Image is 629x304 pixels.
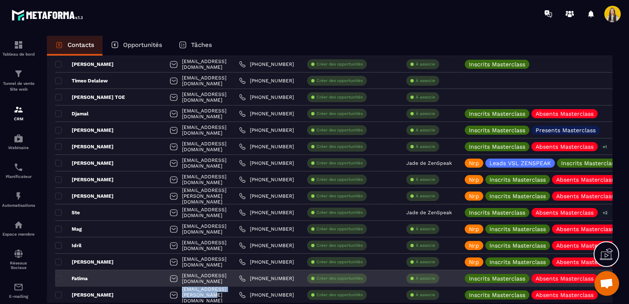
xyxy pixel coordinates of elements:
a: [PHONE_NUMBER] [239,209,294,216]
p: Créer des opportunités [317,94,363,100]
p: Créer des opportunités [317,78,363,84]
a: [PHONE_NUMBER] [239,226,294,232]
p: Absents Masterclass [536,111,594,117]
a: [PHONE_NUMBER] [239,61,294,68]
p: Inscrits Masterclass [489,177,546,182]
p: À associe [416,144,435,150]
a: [PHONE_NUMBER] [239,259,294,265]
p: Leads VSL ZENSPEAK [489,160,551,166]
p: Absents Masterclass [556,226,614,232]
p: Créer des opportunités [317,276,363,281]
p: CRM [2,117,35,121]
a: [PHONE_NUMBER] [239,143,294,150]
p: [PERSON_NAME] [55,193,114,199]
p: Nrp [469,177,479,182]
p: [PERSON_NAME] [55,61,114,68]
p: Absents Masterclass [536,292,594,298]
a: Tâches [170,36,220,56]
p: Inscrits Masterclass [489,259,546,265]
p: Absents Masterclass [556,193,614,199]
p: Webinaire [2,145,35,150]
p: Idril [55,242,82,249]
p: Créer des opportunités [317,193,363,199]
img: social-network [14,249,23,259]
p: Planificateur [2,174,35,179]
p: À associe [416,226,435,232]
p: Opportunités [123,41,162,49]
p: Inscrits Masterclass [469,292,525,298]
p: Jade de ZenSpeak [406,210,452,215]
p: Inscrits Masterclass [561,160,617,166]
p: Créer des opportunités [317,61,363,67]
p: Nrp [469,259,479,265]
a: [PHONE_NUMBER] [239,292,294,298]
p: Réseaux Sociaux [2,261,35,270]
a: Contacts [47,36,103,56]
a: [PHONE_NUMBER] [239,160,294,166]
a: [PHONE_NUMBER] [239,275,294,282]
a: Opportunités [103,36,170,56]
p: Créer des opportunités [317,226,363,232]
p: Espace membre [2,232,35,236]
p: [PERSON_NAME] TOE [55,94,125,101]
p: Créer des opportunités [317,259,363,265]
p: +2 [600,208,610,217]
a: formationformationTableau de bord [2,34,35,63]
img: automations [14,133,23,143]
p: Créer des opportunités [317,127,363,133]
a: automationsautomationsAutomatisations [2,185,35,214]
a: [PHONE_NUMBER] [239,94,294,101]
img: automations [14,220,23,230]
p: Tunnel de vente Site web [2,81,35,92]
p: Inscrits Masterclass [489,226,546,232]
p: Automatisations [2,203,35,208]
p: À associe [416,177,435,182]
p: Créer des opportunités [317,210,363,215]
p: Inscrits Masterclass [469,127,525,133]
a: [PHONE_NUMBER] [239,127,294,133]
p: À associe [416,127,435,133]
img: formation [14,40,23,50]
p: [PERSON_NAME] [55,259,114,265]
a: [PHONE_NUMBER] [239,110,294,117]
p: Tableau de bord [2,52,35,56]
p: À associe [416,78,435,84]
p: Créer des opportunités [317,111,363,117]
p: Fatima [55,275,88,282]
img: formation [14,105,23,115]
p: E-mailing [2,294,35,299]
a: formationformationTunnel de vente Site web [2,63,35,98]
p: Mag [55,226,82,232]
div: Ouvrir le chat [594,271,619,296]
p: Créer des opportunités [317,160,363,166]
p: Inscrits Masterclass [469,144,525,150]
a: schedulerschedulerPlanificateur [2,156,35,185]
p: À associe [416,243,435,248]
a: formationformationCRM [2,98,35,127]
p: Tâches [191,41,212,49]
p: Inscrits Masterclass [469,276,525,281]
p: Nrp [469,193,479,199]
p: [PERSON_NAME] [55,127,114,133]
a: [PHONE_NUMBER] [239,242,294,249]
a: [PHONE_NUMBER] [239,176,294,183]
p: Presents Masterclass [536,127,596,133]
p: Créer des opportunités [317,243,363,248]
p: Jade de ZenSpeak [406,160,452,166]
p: À associe [416,276,435,281]
p: Inscrits Masterclass [469,61,525,67]
p: [PERSON_NAME] [55,292,114,298]
img: logo [12,7,86,23]
a: [PHONE_NUMBER] [239,77,294,84]
p: À associe [416,193,435,199]
p: Créer des opportunités [317,144,363,150]
p: Absents Masterclass [536,144,594,150]
p: Nrp [469,160,479,166]
p: Inscrits Masterclass [489,193,546,199]
img: scheduler [14,162,23,172]
img: formation [14,69,23,79]
p: Nrp [469,226,479,232]
img: email [14,282,23,292]
p: Inscrits Masterclass [469,111,525,117]
p: Inscrits Masterclass [469,210,525,215]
